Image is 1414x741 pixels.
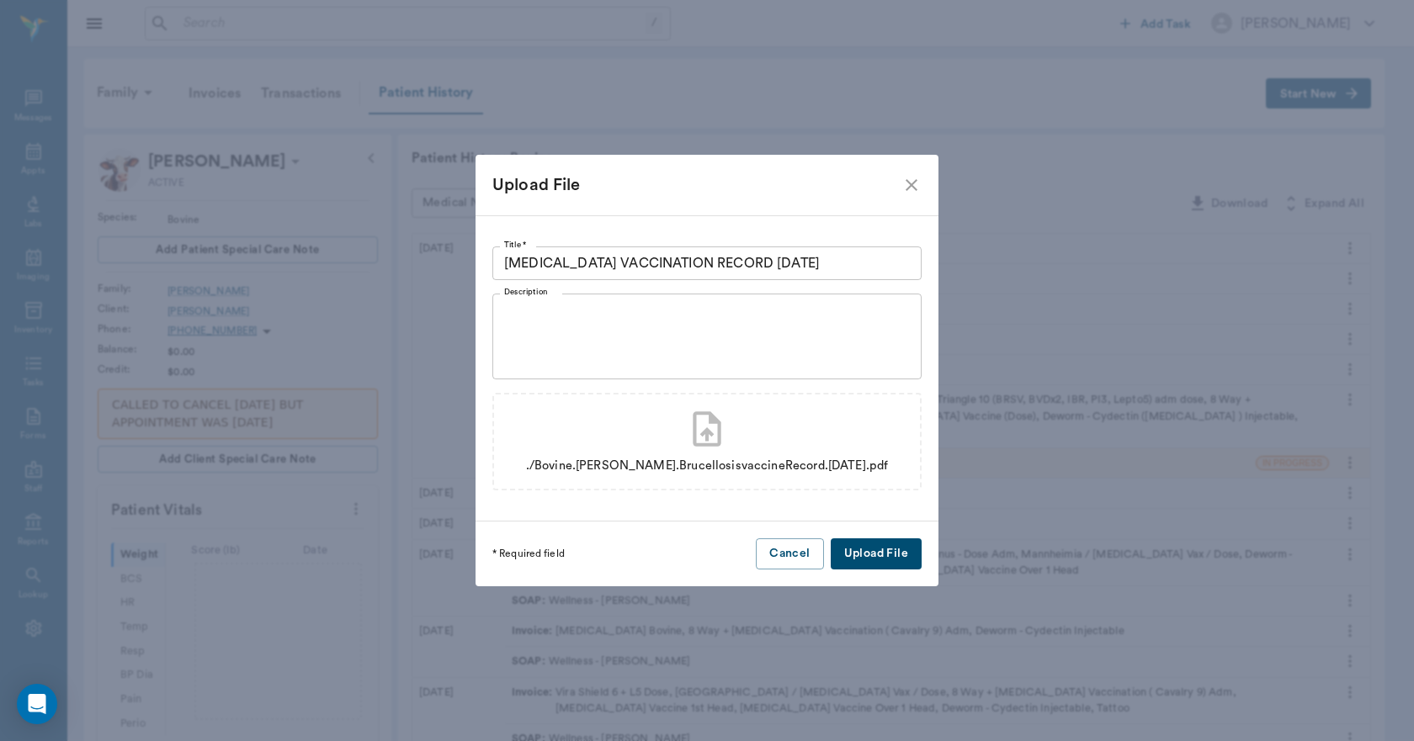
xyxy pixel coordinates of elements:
button: Cancel [756,538,823,569]
label: Description [504,286,547,298]
button: close [901,175,922,195]
div: ./Bovine.[PERSON_NAME].BrucellosisvaccineRecord.[DATE].pdf [526,457,889,475]
p: * Required field [492,546,565,561]
div: Open Intercom Messenger [17,684,57,724]
label: Title * [504,239,527,251]
div: Upload File [492,172,901,198]
button: Upload File [831,538,922,569]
